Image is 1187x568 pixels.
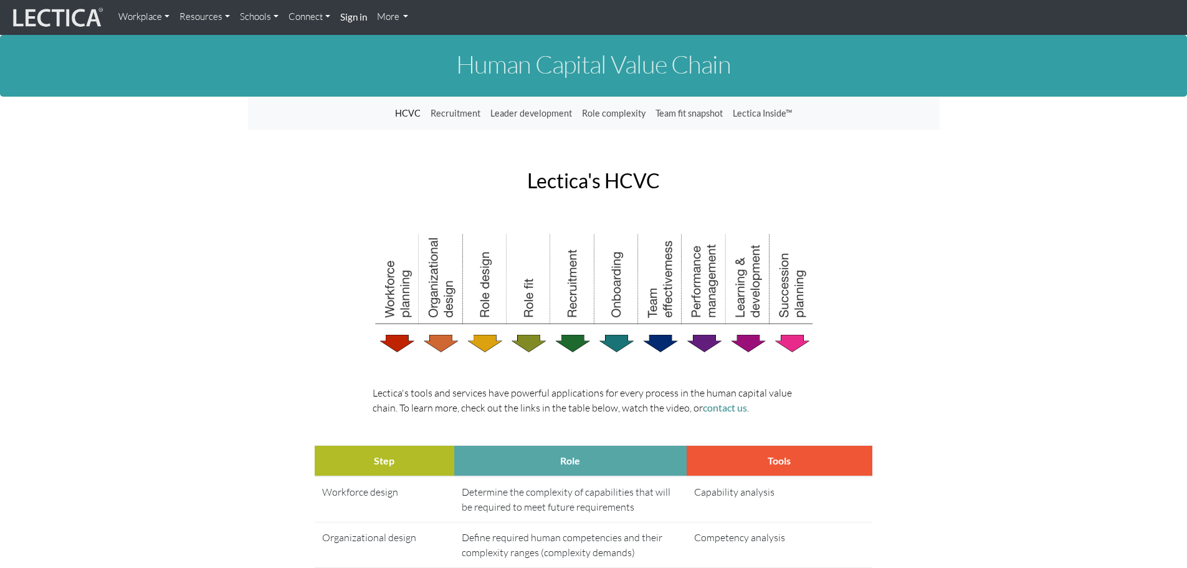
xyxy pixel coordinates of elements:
[728,102,797,125] a: Lectica Inside™
[315,522,454,567] td: Organizational design
[372,5,414,29] a: More
[174,5,235,29] a: Resources
[703,402,747,413] a: contact us
[335,5,372,30] a: Sign in
[687,522,872,567] td: Competency analysis
[390,102,426,125] a: HCVC
[454,522,687,567] td: Define required human competencies and their complexity ranges (complexity demands)
[235,5,284,29] a: Schools
[454,476,687,522] td: Determine the complexity of capabilities that will be required to meet future requirements
[113,5,174,29] a: Workplace
[284,5,335,29] a: Connect
[248,51,940,78] h1: Human Capital Value Chain
[10,6,103,29] img: lecticalive
[315,476,454,522] td: Workforce design
[577,102,651,125] a: Role complexity
[454,445,687,476] th: Role
[485,102,577,125] a: Leader development
[373,385,815,415] p: Lectica's tools and services have powerful applications for every process in the human capital va...
[257,170,930,191] h2: Lectica's HCVC
[687,445,872,476] th: Tools
[340,11,367,22] strong: Sign in
[373,232,815,355] img: Human Capital Value Chain image
[426,102,485,125] a: Recruitment
[315,445,454,476] th: Step
[651,102,728,125] a: Team fit snapshot
[687,476,872,522] td: Capability analysis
